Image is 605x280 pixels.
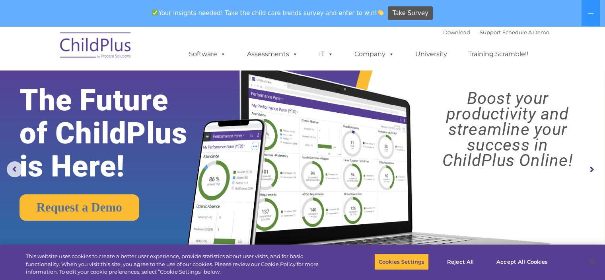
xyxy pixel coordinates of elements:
[346,46,402,62] a: Company
[502,29,549,35] a: Schedule A Demo
[152,10,158,16] img: ✅
[239,46,306,62] a: Assessments
[492,253,552,270] button: Accept All Cookies
[584,253,601,270] button: Close
[418,90,597,168] rs-layer: Boost your productivity and streamline your success in ChildPlus Online!
[388,6,433,20] a: Take Survey
[407,46,455,62] a: University
[377,10,383,16] img: 👏
[460,46,536,62] a: Training Scramble!!
[181,46,234,62] a: Software
[56,27,136,67] img: ChildPlus by Procare Solutions
[374,253,429,270] button: Cookies Settings
[311,46,341,62] a: IT
[19,194,139,221] a: Request a Demo
[19,84,213,183] rs-layer: The Future of ChildPlus is Here!
[26,253,333,276] div: This website uses cookies to create a better user experience, provide statistics about user visit...
[436,253,485,270] button: Reject All
[443,29,470,35] a: Download
[443,29,549,35] font: |
[393,6,428,20] span: Take Survey
[149,5,387,21] span: Your insights needed! Take the child care trends survey and enter to win!
[480,29,501,35] a: Support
